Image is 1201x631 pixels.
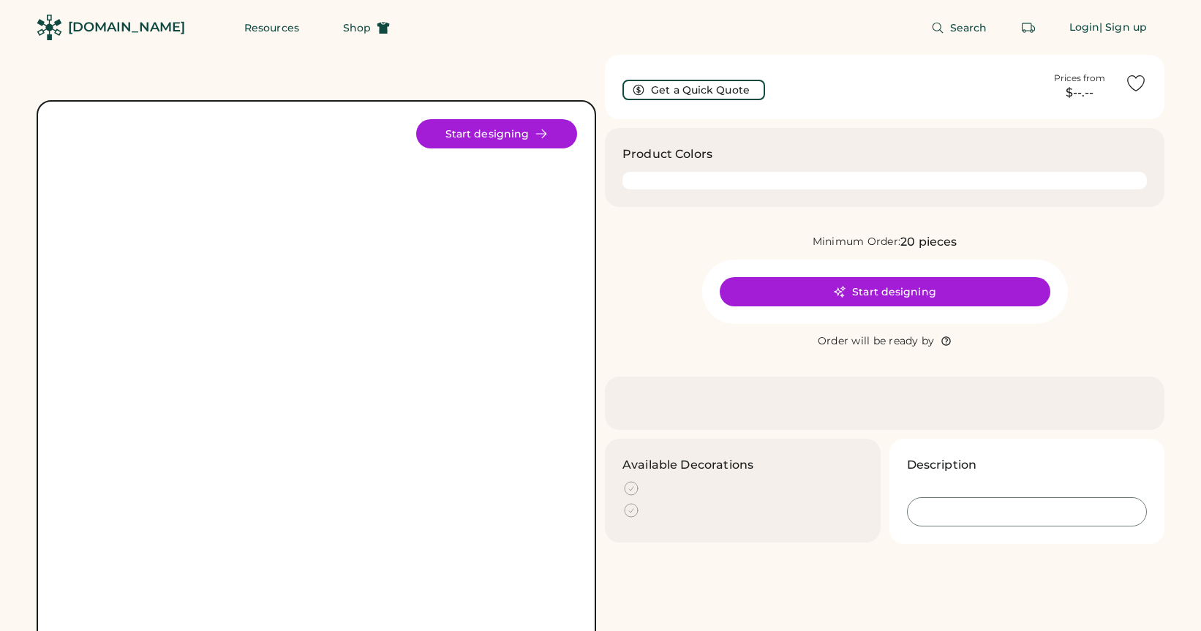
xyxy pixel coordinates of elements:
[720,277,1050,306] button: Start designing
[1043,84,1116,102] div: $--.--
[622,80,765,100] button: Get a Quick Quote
[1054,72,1105,84] div: Prices from
[914,13,1005,42] button: Search
[622,456,753,474] h3: Available Decorations
[900,233,957,251] div: 20 pieces
[907,456,977,474] h3: Description
[343,23,371,33] span: Shop
[813,235,901,249] div: Minimum Order:
[1069,20,1100,35] div: Login
[227,13,317,42] button: Resources
[325,13,407,42] button: Shop
[818,334,935,349] div: Order will be ready by
[37,15,62,40] img: Rendered Logo - Screens
[416,119,577,148] button: Start designing
[950,23,987,33] span: Search
[1014,13,1043,42] button: Retrieve an order
[622,146,712,163] h3: Product Colors
[68,18,185,37] div: [DOMAIN_NAME]
[1099,20,1147,35] div: | Sign up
